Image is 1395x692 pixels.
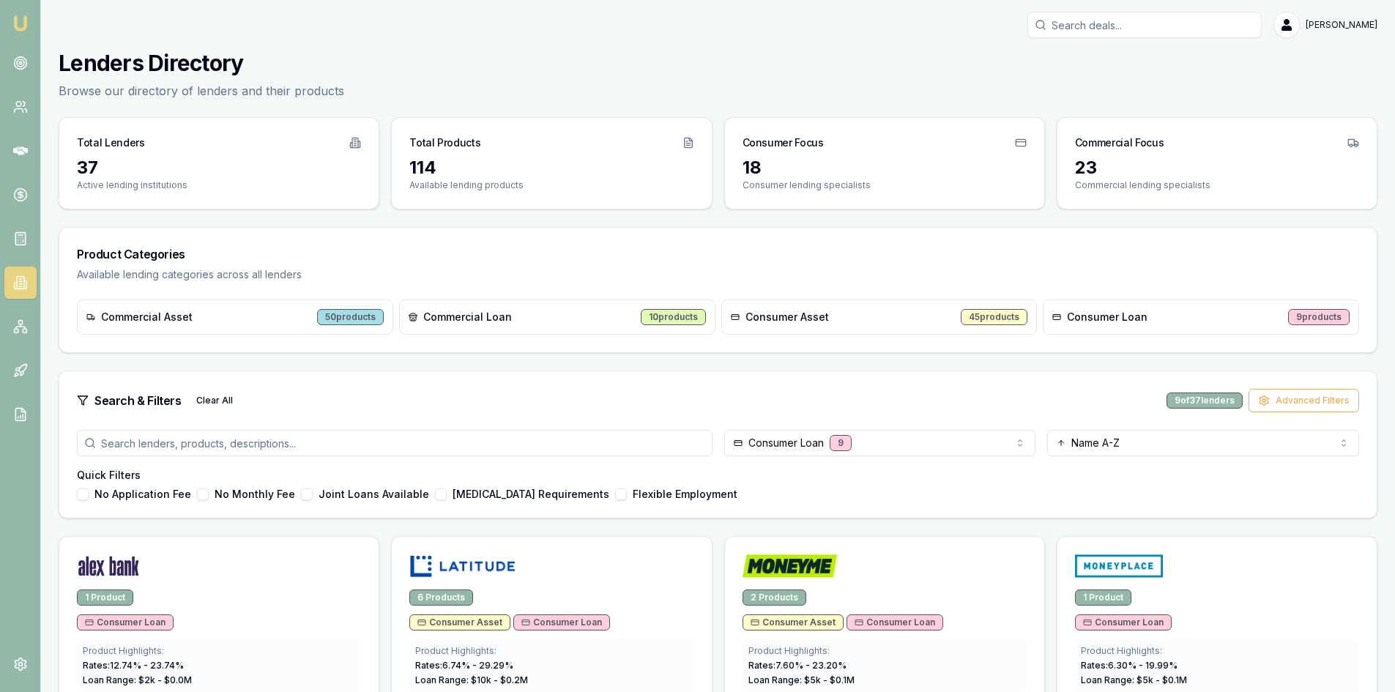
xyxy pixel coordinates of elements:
[748,645,1021,657] div: Product Highlights:
[1249,389,1359,412] button: Advanced Filters
[1075,589,1131,606] div: 1 Product
[745,310,829,324] span: Consumer Asset
[85,617,165,628] span: Consumer Loan
[83,645,355,657] div: Product Highlights:
[1167,392,1243,409] div: 9 of 37 lenders
[423,310,512,324] span: Commercial Loan
[641,309,706,325] div: 10 products
[415,660,513,671] span: Rates: 6.74 % - 29.29 %
[1075,554,1163,578] img: Money Place logo
[77,430,713,456] input: Search lenders, products, descriptions...
[77,589,133,606] div: 1 Product
[12,15,29,32] img: emu-icon-u.png
[743,179,1027,191] p: Consumer lending specialists
[417,617,502,628] span: Consumer Asset
[961,309,1027,325] div: 45 products
[59,50,344,76] h1: Lenders Directory
[59,82,344,100] p: Browse our directory of lenders and their products
[1306,19,1377,31] span: [PERSON_NAME]
[77,156,361,179] div: 37
[1081,660,1178,671] span: Rates: 6.30 % - 19.99 %
[1083,617,1164,628] span: Consumer Loan
[1075,135,1164,150] h3: Commercial Focus
[409,179,693,191] p: Available lending products
[409,589,473,606] div: 6 Products
[1027,12,1262,38] input: Search deals
[751,617,836,628] span: Consumer Asset
[1075,179,1359,191] p: Commercial lending specialists
[743,156,1027,179] div: 18
[77,267,1359,282] p: Available lending categories across all lenders
[77,468,1359,483] h4: Quick Filters
[453,489,609,499] label: [MEDICAL_DATA] Requirements
[101,310,193,324] span: Commercial Asset
[77,554,140,578] img: Alex Bank logo
[743,554,838,578] img: Money Me logo
[415,674,528,685] span: Loan Range: $ 10 k - $ 0.2 M
[1067,310,1147,324] span: Consumer Loan
[855,617,935,628] span: Consumer Loan
[83,660,184,671] span: Rates: 12.74 % - 23.74 %
[633,489,737,499] label: Flexible Employment
[743,589,806,606] div: 2 Products
[1081,645,1353,657] div: Product Highlights:
[94,489,191,499] label: No Application Fee
[83,674,192,685] span: Loan Range: $ 2 k - $ 0.0 M
[1288,309,1350,325] div: 9 products
[77,135,144,150] h3: Total Lenders
[215,489,295,499] label: No Monthly Fee
[748,674,855,685] span: Loan Range: $ 5 k - $ 0.1 M
[94,392,182,409] h3: Search & Filters
[187,389,242,412] button: Clear All
[748,660,847,671] span: Rates: 7.60 % - 23.20 %
[1075,156,1359,179] div: 23
[521,617,602,628] span: Consumer Loan
[1081,674,1187,685] span: Loan Range: $ 5 k - $ 0.1 M
[409,156,693,179] div: 114
[409,554,516,578] img: Latitude logo
[319,489,429,499] label: Joint Loans Available
[77,179,361,191] p: Active lending institutions
[77,245,1359,263] h3: Product Categories
[415,645,688,657] div: Product Highlights:
[409,135,480,150] h3: Total Products
[743,135,824,150] h3: Consumer Focus
[317,309,384,325] div: 50 products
